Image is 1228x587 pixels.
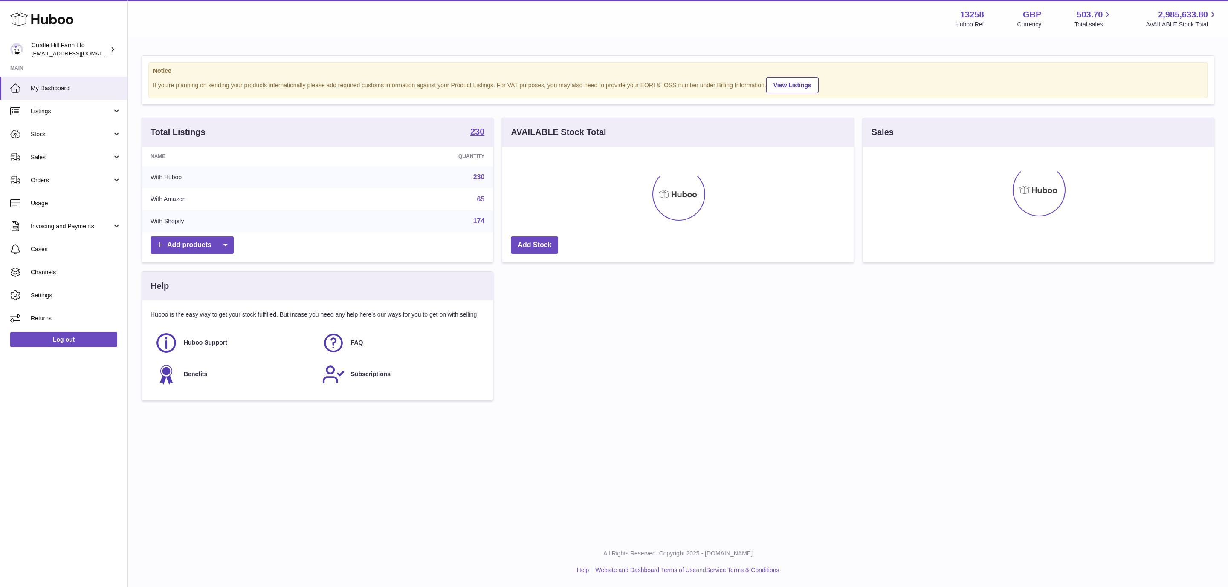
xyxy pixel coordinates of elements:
span: Benefits [184,370,207,378]
span: AVAILABLE Stock Total [1146,20,1218,29]
a: FAQ [322,331,481,354]
div: Currency [1017,20,1042,29]
td: With Amazon [142,188,334,210]
a: Subscriptions [322,363,481,386]
h3: Total Listings [151,127,206,138]
span: Settings [31,291,121,299]
a: Huboo Support [155,331,313,354]
td: With Huboo [142,166,334,188]
a: 174 [473,217,485,224]
span: [EMAIL_ADDRESS][DOMAIN_NAME] [32,50,125,57]
span: Subscriptions [351,370,391,378]
a: 230 [473,173,485,181]
span: Invoicing and Payments [31,222,112,230]
a: Benefits [155,363,313,386]
a: 2,985,633.80 AVAILABLE Stock Total [1146,9,1218,29]
h3: AVAILABLE Stock Total [511,127,606,138]
span: My Dashboard [31,84,121,92]
span: Total sales [1074,20,1112,29]
strong: 230 [470,127,484,136]
a: 230 [470,127,484,138]
li: and [592,566,779,574]
p: Huboo is the easy way to get your stock fulfilled. But incase you need any help here's our ways f... [151,311,484,319]
img: internalAdmin-13258@internal.huboo.com [10,43,23,56]
p: All Rights Reserved. Copyright 2025 - [DOMAIN_NAME] [135,550,1221,558]
span: Usage [31,199,121,207]
a: Log out [10,332,117,347]
span: Sales [31,153,112,161]
strong: 13258 [960,9,984,20]
span: Listings [31,107,112,115]
a: Add Stock [511,236,558,254]
strong: Notice [153,67,1203,75]
h3: Sales [872,127,894,138]
span: 503.70 [1077,9,1103,20]
th: Name [142,147,334,166]
span: FAQ [351,339,363,347]
span: Orders [31,176,112,184]
a: Service Terms & Conditions [706,567,779,573]
td: With Shopify [142,210,334,232]
div: Huboo Ref [956,20,984,29]
th: Quantity [334,147,493,166]
strong: GBP [1023,9,1041,20]
span: Channels [31,268,121,276]
div: Curdle Hill Farm Ltd [32,41,108,58]
a: 65 [477,196,485,203]
span: Cases [31,245,121,253]
div: If you're planning on sending your products internationally please add required customs informati... [153,76,1203,93]
h3: Help [151,280,169,292]
a: Website and Dashboard Terms of Use [595,567,696,573]
span: Stock [31,130,112,138]
span: Returns [31,314,121,322]
span: Huboo Support [184,339,227,347]
a: 503.70 Total sales [1074,9,1112,29]
a: Add products [151,236,234,254]
span: 2,985,633.80 [1158,9,1208,20]
a: View Listings [766,77,819,93]
a: Help [577,567,589,573]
